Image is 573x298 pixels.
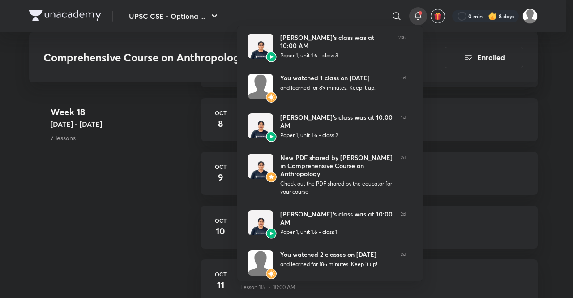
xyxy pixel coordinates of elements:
img: Avatar [248,250,273,276]
a: AvatarAvatarNew PDF shared by [PERSON_NAME] in Comprehensive Course on AnthropologyCheck out the ... [237,147,416,203]
img: Avatar [266,92,277,103]
span: 3d [401,250,406,276]
div: and learned for 89 minutes. Keep it up! [280,84,394,92]
div: Check out the PDF shared by the educator for your course [280,180,393,196]
img: Avatar [266,268,277,279]
img: Avatar [266,228,277,239]
div: New PDF shared by [PERSON_NAME] in Comprehensive Course on Anthropology [280,154,393,178]
a: AvatarAvatar[PERSON_NAME]’s class was at 10:00 AMPaper 1, unit 1.6 - class 12d [237,203,416,243]
div: Paper 1, unit 1.6 - class 1 [280,228,393,236]
div: [PERSON_NAME]’s class was at 10:00 AM [280,113,394,130]
div: [PERSON_NAME]’s class was at 10:00 AM [280,210,393,226]
span: 1d [401,74,406,99]
div: and learned for 186 minutes. Keep it up! [280,260,393,268]
a: AvatarAvatarYou watched 1 class on [DATE]and learned for 89 minutes. Keep it up!1d [237,67,416,106]
span: 2d [401,210,406,236]
img: Avatar [248,74,273,99]
img: Avatar [266,52,277,62]
img: Avatar [266,172,277,182]
div: You watched 2 classes on [DATE] [280,250,393,259]
div: Paper 1, unit 1.6 - class 2 [280,131,394,139]
a: AvatarAvatar[PERSON_NAME]’s class was at 10:00 AMPaper 1, unit 1.6 - class 323h [237,26,416,67]
div: [PERSON_NAME]’s class was at 10:00 AM [280,34,391,50]
div: Paper 1, unit 1.6 - class 3 [280,52,391,60]
a: AvatarAvatarYou watched 2 classes on [DATE]and learned for 186 minutes. Keep it up!3d [237,243,416,283]
span: 23h [398,34,406,60]
img: Avatar [248,210,273,235]
img: Avatar [266,131,277,142]
img: Avatar [248,113,273,138]
img: Avatar [248,34,273,59]
span: 2d [401,154,406,196]
img: Avatar [248,154,273,179]
span: 1d [401,113,406,139]
div: You watched 1 class on [DATE] [280,74,394,82]
a: AvatarAvatar[PERSON_NAME]’s class was at 10:00 AMPaper 1, unit 1.6 - class 21d [237,106,416,147]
